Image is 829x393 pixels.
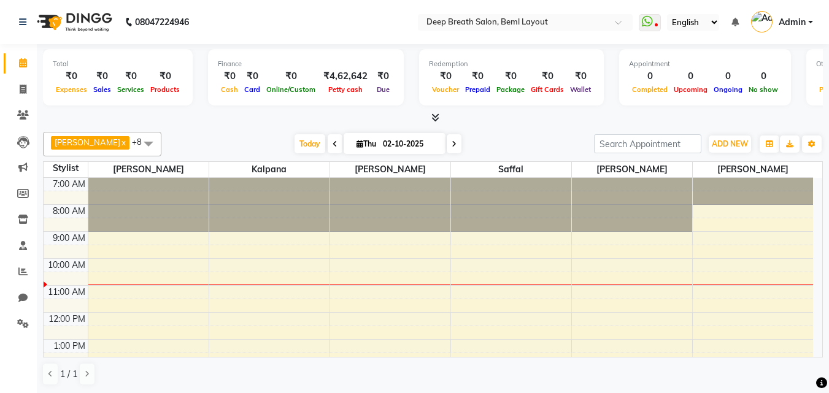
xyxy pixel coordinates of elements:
div: 0 [711,69,746,83]
span: Petty cash [325,85,366,94]
a: x [120,137,126,147]
span: Saffal [451,162,571,177]
span: Sales [90,85,114,94]
span: Expenses [53,85,90,94]
span: Ongoing [711,85,746,94]
span: Wallet [567,85,594,94]
span: [PERSON_NAME] [572,162,692,177]
span: Admin [779,16,806,29]
div: Stylist [44,162,88,175]
div: 10:00 AM [45,259,88,272]
span: Voucher [429,85,462,94]
span: No show [746,85,781,94]
div: ₹4,62,642 [318,69,372,83]
div: ₹0 [429,69,462,83]
span: Kalpana [209,162,330,177]
span: Thu [353,139,379,148]
span: Today [295,134,325,153]
span: Prepaid [462,85,493,94]
div: 0 [746,69,781,83]
span: Completed [629,85,671,94]
input: 2025-10-02 [379,135,441,153]
div: ₹0 [218,69,241,83]
span: [PERSON_NAME] [88,162,209,177]
div: ₹0 [263,69,318,83]
div: 12:00 PM [46,313,88,326]
img: Admin [751,11,773,32]
div: 7:00 AM [50,178,88,191]
div: ₹0 [53,69,90,83]
div: ₹0 [90,69,114,83]
span: Card [241,85,263,94]
div: Finance [218,59,394,69]
div: ₹0 [462,69,493,83]
div: ₹0 [493,69,528,83]
span: +8 [132,137,151,147]
div: Appointment [629,59,781,69]
div: 0 [629,69,671,83]
button: ADD NEW [709,135,751,153]
span: Cash [218,85,241,94]
span: [PERSON_NAME] [55,137,120,147]
div: ₹0 [567,69,594,83]
div: Redemption [429,59,594,69]
div: 8:00 AM [50,205,88,218]
span: Products [147,85,183,94]
div: ₹0 [147,69,183,83]
span: Services [114,85,147,94]
span: Due [374,85,393,94]
span: Package [493,85,528,94]
input: Search Appointment [594,134,701,153]
div: 0 [671,69,711,83]
div: 9:00 AM [50,232,88,245]
span: [PERSON_NAME] [330,162,450,177]
b: 08047224946 [135,5,189,39]
span: Upcoming [671,85,711,94]
div: ₹0 [372,69,394,83]
div: ₹0 [241,69,263,83]
div: ₹0 [114,69,147,83]
div: ₹0 [528,69,567,83]
span: ADD NEW [712,139,748,148]
span: 1 / 1 [60,368,77,381]
div: 11:00 AM [45,286,88,299]
div: 1:00 PM [51,340,88,353]
span: Gift Cards [528,85,567,94]
img: logo [31,5,115,39]
span: Online/Custom [263,85,318,94]
div: Total [53,59,183,69]
span: [PERSON_NAME] [693,162,814,177]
